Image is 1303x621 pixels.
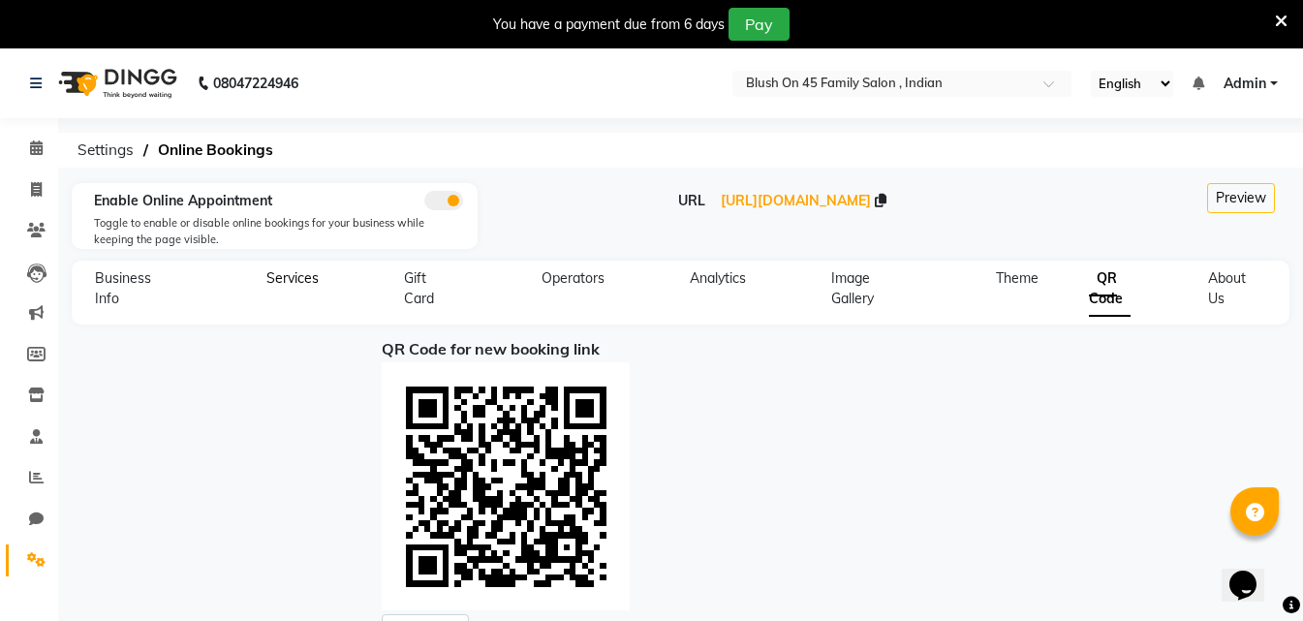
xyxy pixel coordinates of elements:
[721,192,871,209] span: [URL][DOMAIN_NAME]
[678,192,705,209] span: URL
[94,191,463,211] div: Enable Online Appointment
[1224,74,1266,94] span: Admin
[213,56,298,110] b: 08047224946
[1208,269,1246,307] span: About Us
[94,215,463,247] div: Toggle to enable or disable online bookings for your business while keeping the page visible.
[1207,183,1275,213] button: Preview
[493,15,725,35] div: You have a payment due from 6 days
[404,269,434,307] span: Gift Card
[1222,543,1284,602] iframe: chat widget
[148,133,283,168] span: Online Bookings
[49,56,182,110] img: logo
[831,269,874,307] span: Image Gallery
[266,269,319,287] span: Services
[690,269,746,287] span: Analytics
[542,269,605,287] span: Operators
[382,340,980,358] h6: QR Code for new booking link
[68,133,143,168] span: Settings
[996,269,1039,287] span: Theme
[382,362,630,610] img: +w6KGtAAAABklEQVQDAPVMmWnqtxHwAAAAAElFTkSuQmCC
[729,8,790,41] button: Pay
[1089,262,1131,317] span: QR Code
[95,269,151,307] span: Business Info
